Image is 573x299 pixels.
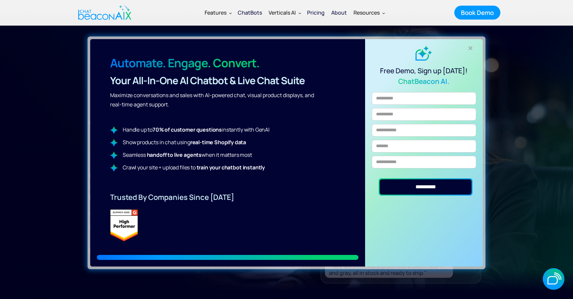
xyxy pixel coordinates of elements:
h3: Automate. Engage. Convert. [110,56,325,71]
a: Book Demo [454,6,500,20]
a: ChatBots [234,4,265,21]
form: Email Form [372,92,476,196]
div: + [465,43,476,54]
div: Crawl your site + upload files to [123,163,265,172]
p: ‍ [110,112,325,122]
a: About [328,4,350,21]
div: Resources [353,8,380,17]
div: Verticals AI [265,5,304,21]
a: Pricing [304,4,328,21]
p: Maximize conversations and sales with Al-powered chat, visual product displays, and real-time age... [110,90,325,109]
h5: Trusted by companies Since [DATE] [90,192,365,203]
div: Features [205,8,226,17]
div: Resources [350,5,388,21]
strong: handoff to live agents [147,151,202,158]
img: Dropdown [298,12,301,14]
strong: 70% of customer questions [153,126,222,133]
div: ChatBots [238,8,262,17]
img: Dropdown [382,12,385,14]
div: Show products in chat using [123,138,246,147]
strong: ChatBeacon AI. [398,77,449,86]
div: Features [201,5,234,21]
div: Book Demo [461,8,494,17]
div: Free Demo, Sign up [DATE]! [372,61,476,87]
div: Handle up to instantly with GenAl [123,125,270,134]
div: Verticals AI [269,8,296,17]
strong: real-time Shopify data [190,139,246,146]
img: Dropdown [229,12,232,14]
div: About [331,8,347,17]
a: home [73,1,135,24]
strong: train your chatbot instantly [197,164,265,171]
div: Seamless when it matters most [123,150,252,159]
div: Pricing [307,8,325,17]
h4: Your all-in-one Al Chatbot & Live Chat Suite [110,74,325,87]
